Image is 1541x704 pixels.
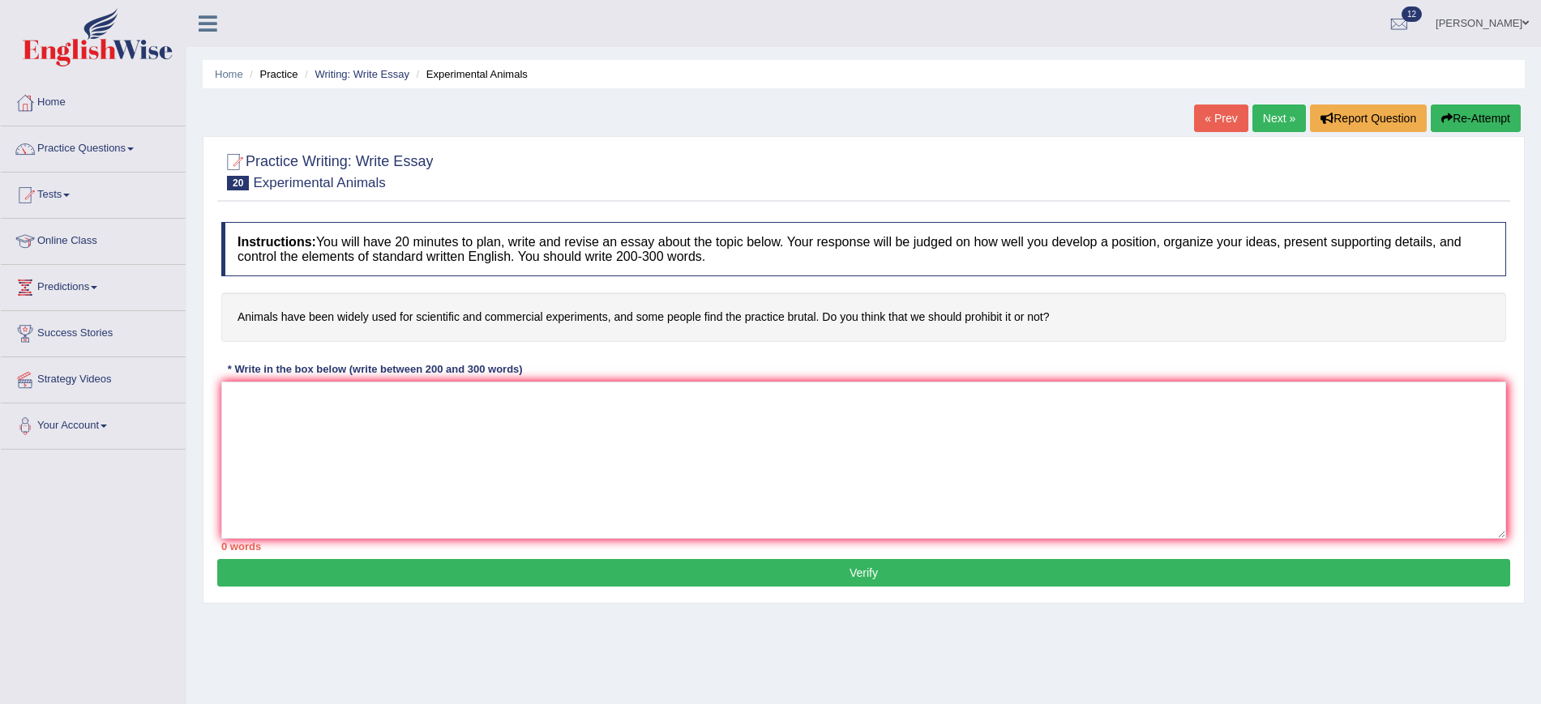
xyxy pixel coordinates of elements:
[253,175,385,190] small: Experimental Animals
[221,539,1506,554] div: 0 words
[1,265,186,305] a: Predictions
[1,219,186,259] a: Online Class
[246,66,297,82] li: Practice
[227,176,249,190] span: 20
[413,66,528,82] li: Experimental Animals
[215,68,243,80] a: Home
[221,292,1506,342] h4: Animals have been widely used for scientific and commercial experiments, and some people find the...
[1252,105,1306,132] a: Next »
[1,173,186,213] a: Tests
[1402,6,1422,22] span: 12
[221,362,529,378] div: * Write in the box below (write between 200 and 300 words)
[217,559,1510,587] button: Verify
[1310,105,1427,132] button: Report Question
[1431,105,1521,132] button: Re-Attempt
[1,311,186,352] a: Success Stories
[1,357,186,398] a: Strategy Videos
[221,222,1506,276] h4: You will have 20 minutes to plan, write and revise an essay about the topic below. Your response ...
[315,68,409,80] a: Writing: Write Essay
[1,403,186,444] a: Your Account
[1,126,186,167] a: Practice Questions
[221,150,433,190] h2: Practice Writing: Write Essay
[1194,105,1248,132] a: « Prev
[238,235,316,249] b: Instructions:
[1,80,186,121] a: Home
